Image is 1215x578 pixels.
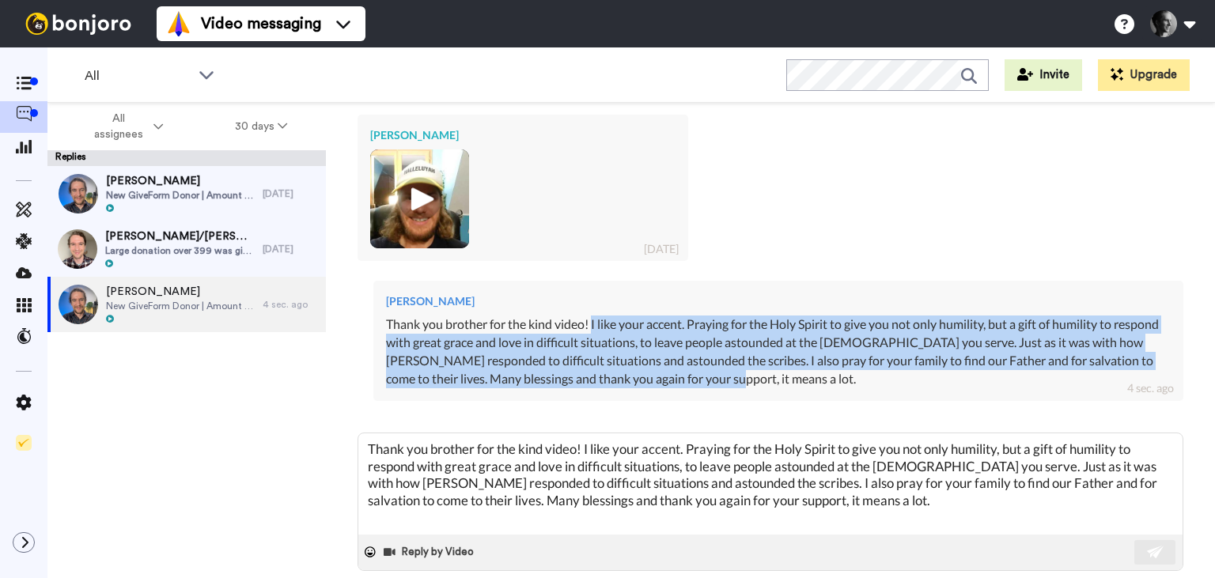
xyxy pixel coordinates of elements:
[58,229,97,269] img: 5df02a69-9655-4698-8da7-31b9878ff683-thumb.jpg
[105,229,255,244] span: [PERSON_NAME]/[PERSON_NAME]
[1127,380,1174,396] div: 4 sec. ago
[199,112,324,141] button: 30 days
[386,315,1171,387] div: Thank you brother for the kind video! I like your accent. Praying for the Holy Spirit to give you...
[370,127,676,143] div: [PERSON_NAME]
[263,187,318,200] div: [DATE]
[398,177,441,221] img: ic_play_thick.png
[105,244,255,257] span: Large donation over 399 was given by user as once-off
[1005,59,1082,91] button: Invite
[19,13,138,35] img: bj-logo-header-white.svg
[85,66,191,85] span: All
[263,243,318,255] div: [DATE]
[386,293,1171,309] div: [PERSON_NAME]
[16,435,32,451] img: Checklist.svg
[201,13,321,35] span: Video messaging
[106,284,255,300] span: [PERSON_NAME]
[86,111,150,142] span: All assignees
[1098,59,1190,91] button: Upgrade
[370,149,469,248] img: aeb5909b-489b-4966-a6ce-b7bbfd0747a7-thumb.jpg
[644,241,679,257] div: [DATE]
[1147,546,1164,558] img: send-white.svg
[47,166,326,221] a: [PERSON_NAME]New GiveForm Donor | Amount of 30.47[DATE]
[47,221,326,277] a: [PERSON_NAME]/[PERSON_NAME]Large donation over 399 was given by user as once-off[DATE]
[106,189,255,202] span: New GiveForm Donor | Amount of 30.47
[263,298,318,311] div: 4 sec. ago
[59,285,98,324] img: 29033359-5832-4784-b4fd-2ae0cf67bb41-thumb.jpg
[106,173,255,189] span: [PERSON_NAME]
[59,174,98,213] img: e8d4cf46-5185-494c-8d12-fcefb7c84bdd-thumb.jpg
[106,300,255,312] span: New GiveForm Donor | Amount of 52.21
[47,150,326,166] div: Replies
[166,11,191,36] img: vm-color.svg
[51,104,199,149] button: All assignees
[47,277,326,332] a: [PERSON_NAME]New GiveForm Donor | Amount of 52.214 sec. ago
[382,540,479,564] button: Reply by Video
